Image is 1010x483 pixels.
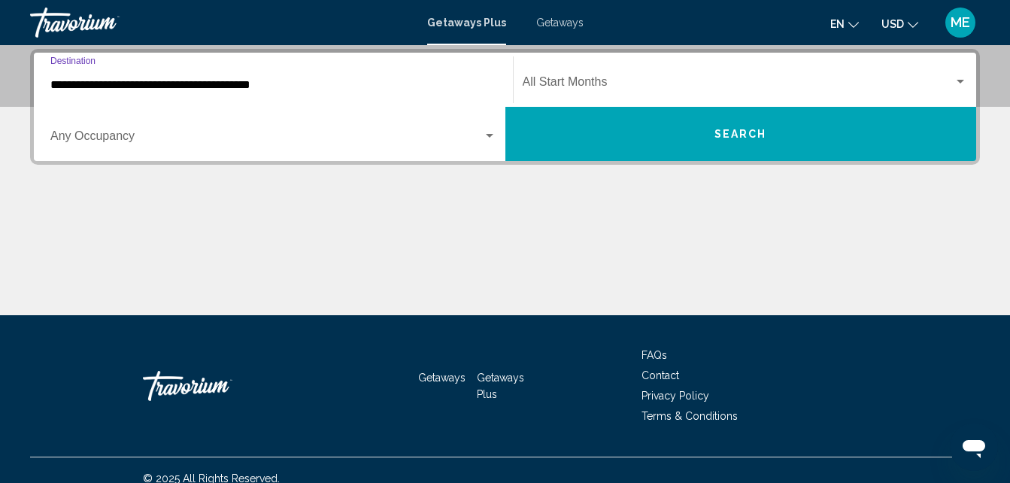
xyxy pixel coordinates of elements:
[536,17,584,29] a: Getaways
[641,369,679,381] a: Contact
[477,372,524,400] a: Getaways Plus
[30,8,412,38] a: Travorium
[34,53,976,161] div: Search widget
[641,390,709,402] a: Privacy Policy
[714,129,767,141] span: Search
[830,13,859,35] button: Change language
[950,423,998,471] iframe: Button to launch messaging window
[951,15,970,30] span: ME
[641,349,667,361] a: FAQs
[830,18,845,30] span: en
[881,18,904,30] span: USD
[505,107,977,161] button: Search
[143,363,293,409] a: Travorium
[941,7,980,38] button: User Menu
[427,17,506,29] a: Getaways Plus
[881,13,918,35] button: Change currency
[641,410,738,422] a: Terms & Conditions
[418,372,466,384] a: Getaways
